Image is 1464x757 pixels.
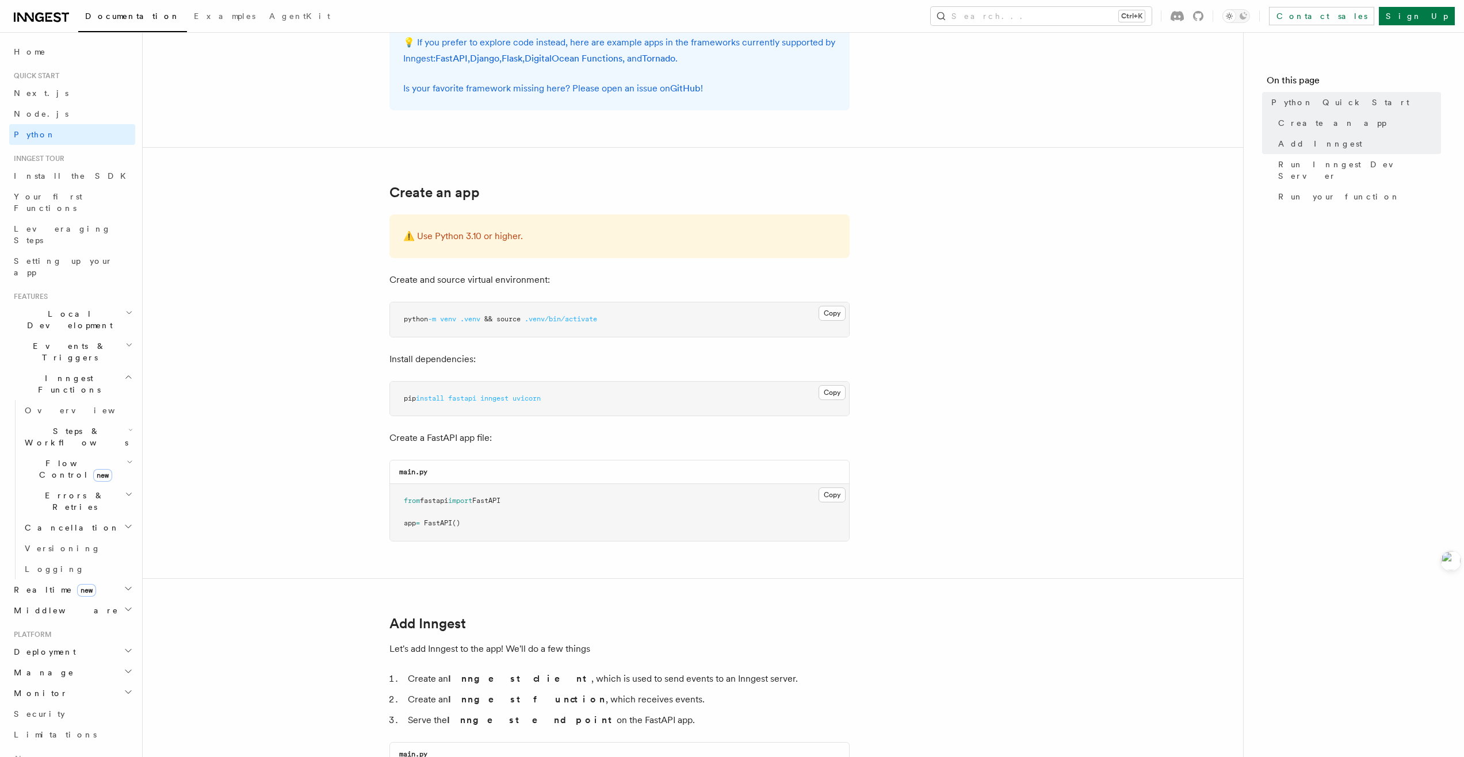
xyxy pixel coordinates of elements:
a: Create an app [1274,113,1441,133]
button: Events & Triggers [9,336,135,368]
a: AgentKit [262,3,337,31]
span: Security [14,709,65,718]
span: Quick start [9,71,59,80]
span: from [404,497,420,505]
h4: On this page [1267,74,1441,92]
button: Manage [9,662,135,683]
span: Errors & Retries [20,490,125,513]
span: Leveraging Steps [14,224,111,245]
button: Toggle dark mode [1222,9,1250,23]
a: Tornado [642,53,675,64]
span: Deployment [9,646,76,658]
button: Local Development [9,303,135,336]
a: Django [470,53,499,64]
p: Is your favorite framework missing here? Please open an issue on ! [403,80,836,97]
span: -m [428,315,436,323]
a: Home [9,41,135,62]
span: Limitations [14,730,97,739]
span: () [452,519,460,527]
span: Logging [25,564,85,574]
span: .venv [460,315,480,323]
strong: Inngest client [448,673,591,684]
button: Copy [819,385,846,400]
button: Errors & Retries [20,485,135,517]
div: Inngest Functions [9,400,135,579]
a: Documentation [78,3,187,32]
span: Create an app [1278,117,1386,129]
span: Monitor [9,687,68,699]
span: Versioning [25,544,101,553]
span: Manage [9,667,74,678]
span: app [404,519,416,527]
a: Install the SDK [9,166,135,186]
span: Add Inngest [1278,138,1362,149]
span: .venv/bin/activate [525,315,597,323]
button: Flow Controlnew [20,453,135,485]
span: Install the SDK [14,171,133,180]
span: FastAPI [472,497,500,505]
a: GitHub [670,83,701,94]
button: Search...Ctrl+K [931,7,1152,25]
a: Examples [187,3,262,31]
span: new [93,469,112,482]
p: Let's add Inngest to the app! We'll do a few things [389,641,850,657]
span: pip [404,394,416,402]
a: Your first Functions [9,186,135,218]
span: fastapi [420,497,448,505]
a: Node.js [9,103,135,124]
a: Contact sales [1269,7,1374,25]
button: Copy [819,306,846,321]
li: Serve the on the FastAPI app. [404,712,850,728]
span: Node.js [14,109,68,118]
a: Overview [20,400,135,421]
span: AgentKit [269,11,330,21]
a: Python [9,124,135,145]
a: Setting up your app [9,251,135,283]
a: Next.js [9,83,135,103]
span: Local Development [9,308,125,331]
span: inngest [480,394,509,402]
span: new [77,584,96,597]
li: Create an , which is used to send events to an Inngest server. [404,671,850,687]
span: Realtime [9,584,96,595]
button: Deployment [9,641,135,662]
span: Run Inngest Dev Server [1278,159,1441,182]
button: Steps & Workflows [20,421,135,453]
span: Documentation [85,11,180,21]
span: Examples [194,11,255,21]
span: Setting up your app [14,256,113,277]
span: source [496,315,521,323]
span: Next.js [14,89,68,98]
span: Cancellation [20,522,120,533]
p: ⚠️ Use Python 3.10 or higher. [403,228,836,244]
span: Steps & Workflows [20,425,128,448]
p: Install dependencies: [389,351,850,367]
p: Create and source virtual environment: [389,272,850,288]
a: Limitations [9,724,135,745]
span: import [448,497,472,505]
a: Sign Up [1379,7,1455,25]
span: Middleware [9,605,119,616]
span: = [416,519,420,527]
p: Create a FastAPI app file: [389,430,850,446]
a: Flask [502,53,522,64]
span: Home [14,46,46,57]
a: Logging [20,559,135,579]
a: DigitalOcean Functions [525,53,622,64]
span: python [404,315,428,323]
button: Middleware [9,600,135,621]
a: Create an app [389,185,480,201]
button: Copy [819,487,846,502]
a: Add Inngest [389,616,466,632]
a: Leveraging Steps [9,218,135,251]
a: FastAPI [435,53,468,64]
span: venv [440,315,456,323]
code: main.py [399,468,427,476]
span: Python Quick Start [1271,97,1409,108]
button: Cancellation [20,517,135,538]
a: Versioning [20,538,135,559]
span: Events & Triggers [9,340,125,363]
button: Monitor [9,683,135,704]
span: Inngest tour [9,154,64,163]
strong: Inngest function [448,694,606,705]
